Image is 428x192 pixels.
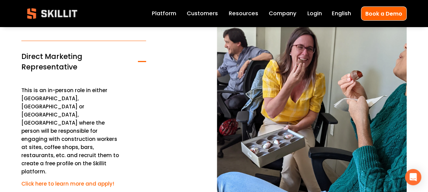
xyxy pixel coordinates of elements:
[21,41,146,82] button: Direct Marketing Representative
[405,169,421,185] div: Open Intercom Messenger
[187,9,218,18] a: Customers
[332,9,351,18] span: English
[229,9,258,18] a: folder dropdown
[307,9,322,18] a: Login
[269,9,297,18] a: Company
[21,86,123,176] p: This is an in-person role in either [GEOGRAPHIC_DATA], [GEOGRAPHIC_DATA] or [GEOGRAPHIC_DATA], [G...
[229,9,258,18] span: Resources
[361,6,407,20] a: Book a Demo
[21,180,114,187] a: Click here to learn more and apply!
[21,51,138,72] span: Direct Marketing Representative
[152,9,176,18] a: Platform
[21,3,83,24] img: Skillit
[332,9,351,18] div: language picker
